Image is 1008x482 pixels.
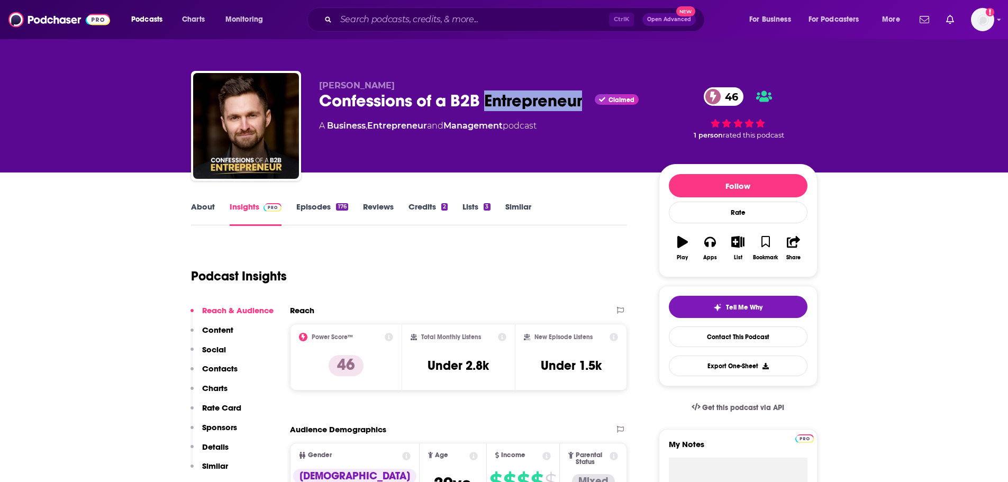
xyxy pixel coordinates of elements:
p: Content [202,325,233,335]
a: Credits2 [408,202,448,226]
button: tell me why sparkleTell Me Why [669,296,807,318]
a: Business [327,121,366,131]
span: Monitoring [225,12,263,27]
button: Reach & Audience [190,305,274,325]
a: About [191,202,215,226]
span: Logged in as megcassidy [971,8,994,31]
span: rated this podcast [723,131,784,139]
span: New [676,6,695,16]
div: Apps [703,254,717,261]
div: Search podcasts, credits, & more... [317,7,715,32]
span: [PERSON_NAME] [319,80,395,90]
a: Similar [505,202,531,226]
a: Get this podcast via API [683,395,793,421]
p: Similar [202,461,228,471]
button: List [724,229,751,267]
a: Reviews [363,202,394,226]
p: Social [202,344,226,354]
button: Share [779,229,807,267]
h2: Reach [290,305,314,315]
button: Sponsors [190,422,237,442]
h2: Power Score™ [312,333,353,341]
a: Show notifications dropdown [915,11,933,29]
label: My Notes [669,439,807,458]
button: Show profile menu [971,8,994,31]
span: Get this podcast via API [702,403,784,412]
p: Reach & Audience [202,305,274,315]
button: open menu [802,11,875,28]
button: Details [190,442,229,461]
span: 46 [714,87,743,106]
div: 3 [484,203,490,211]
a: Entrepreneur [367,121,427,131]
button: Charts [190,383,228,403]
img: tell me why sparkle [713,303,722,312]
button: Content [190,325,233,344]
a: Pro website [795,433,814,443]
input: Search podcasts, credits, & more... [336,11,609,28]
button: Open AdvancedNew [642,13,696,26]
div: 2 [441,203,448,211]
div: Bookmark [753,254,778,261]
button: Export One-Sheet [669,356,807,376]
img: Podchaser - Follow, Share and Rate Podcasts [8,10,110,30]
h3: Under 1.5k [541,358,602,374]
svg: Add a profile image [986,8,994,16]
div: A podcast [319,120,537,132]
div: 176 [336,203,348,211]
button: Bookmark [752,229,779,267]
span: Claimed [609,97,634,103]
img: Confessions of a B2B Entrepreneur [193,73,299,179]
a: InsightsPodchaser Pro [230,202,282,226]
button: Social [190,344,226,364]
span: For Business [749,12,791,27]
img: Podchaser Pro [264,203,282,212]
button: Play [669,229,696,267]
button: open menu [124,11,176,28]
button: open menu [875,11,913,28]
span: Charts [182,12,205,27]
span: Parental Status [576,452,608,466]
a: Lists3 [462,202,490,226]
h2: New Episode Listens [534,333,593,341]
h2: Audience Demographics [290,424,386,434]
button: Similar [190,461,228,480]
div: Rate [669,202,807,223]
span: 1 person [694,131,723,139]
h3: Under 2.8k [428,358,489,374]
button: Follow [669,174,807,197]
p: Contacts [202,363,238,374]
div: Share [786,254,801,261]
div: List [734,254,742,261]
div: Play [677,254,688,261]
a: Episodes176 [296,202,348,226]
button: open menu [742,11,804,28]
span: For Podcasters [809,12,859,27]
p: Sponsors [202,422,237,432]
p: Rate Card [202,403,241,413]
a: Show notifications dropdown [942,11,958,29]
a: Contact This Podcast [669,326,807,347]
span: and [427,121,443,131]
img: Podchaser Pro [795,434,814,443]
span: Gender [308,452,332,459]
a: Charts [175,11,211,28]
span: Age [435,452,448,459]
button: Rate Card [190,403,241,422]
span: Income [501,452,525,459]
a: Management [443,121,503,131]
a: 46 [704,87,743,106]
h1: Podcast Insights [191,268,287,284]
span: Ctrl K [609,13,634,26]
h2: Total Monthly Listens [421,333,481,341]
p: Details [202,442,229,452]
p: 46 [329,355,364,376]
span: Podcasts [131,12,162,27]
div: 46 1 personrated this podcast [659,80,818,146]
img: User Profile [971,8,994,31]
button: Apps [696,229,724,267]
span: , [366,121,367,131]
button: Contacts [190,363,238,383]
